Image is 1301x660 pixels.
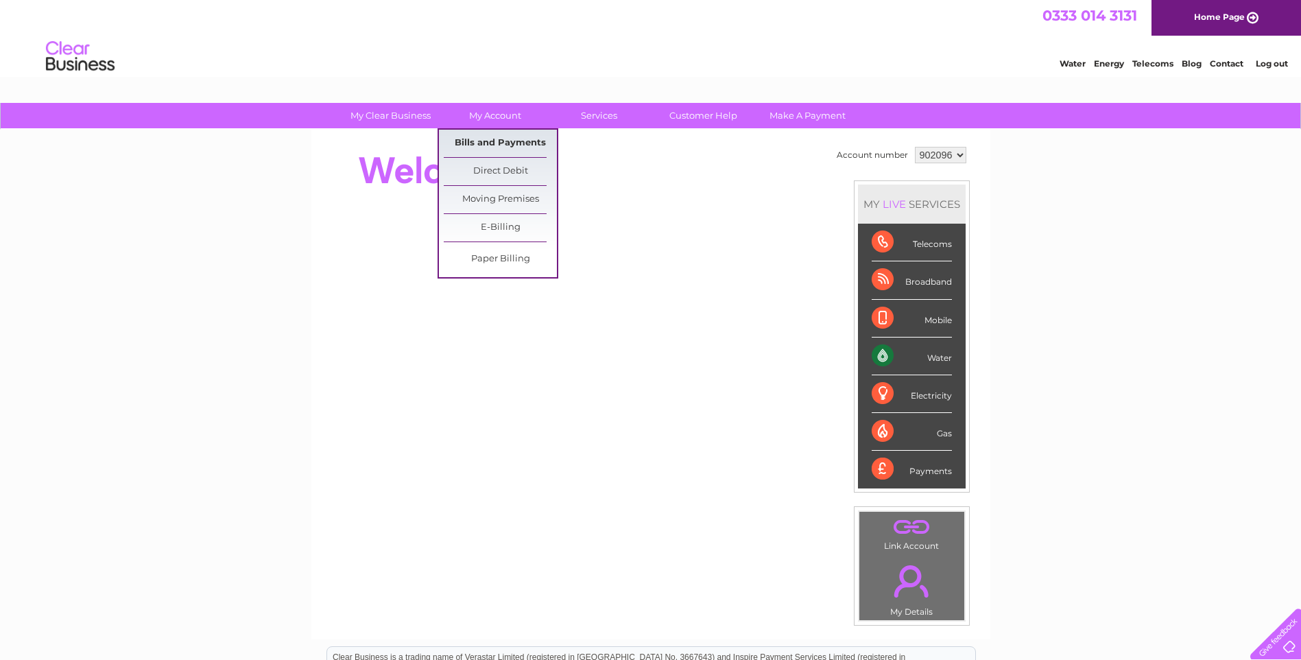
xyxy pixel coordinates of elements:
[751,103,864,128] a: Make A Payment
[1060,58,1086,69] a: Water
[1132,58,1173,69] a: Telecoms
[542,103,656,128] a: Services
[327,8,975,67] div: Clear Business is a trading name of Verastar Limited (registered in [GEOGRAPHIC_DATA] No. 3667643...
[334,103,447,128] a: My Clear Business
[863,515,961,539] a: .
[880,198,909,211] div: LIVE
[1182,58,1202,69] a: Blog
[647,103,760,128] a: Customer Help
[438,103,551,128] a: My Account
[872,413,952,451] div: Gas
[1042,7,1137,24] a: 0333 014 3131
[1256,58,1288,69] a: Log out
[45,36,115,78] img: logo.png
[1094,58,1124,69] a: Energy
[444,246,557,273] a: Paper Billing
[444,130,557,157] a: Bills and Payments
[859,511,965,554] td: Link Account
[863,557,961,605] a: .
[872,338,952,375] div: Water
[872,261,952,299] div: Broadband
[858,185,966,224] div: MY SERVICES
[444,158,557,185] a: Direct Debit
[833,143,911,167] td: Account number
[872,375,952,413] div: Electricity
[444,214,557,241] a: E-Billing
[444,186,557,213] a: Moving Premises
[872,300,952,338] div: Mobile
[859,554,965,621] td: My Details
[1210,58,1243,69] a: Contact
[872,224,952,261] div: Telecoms
[872,451,952,488] div: Payments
